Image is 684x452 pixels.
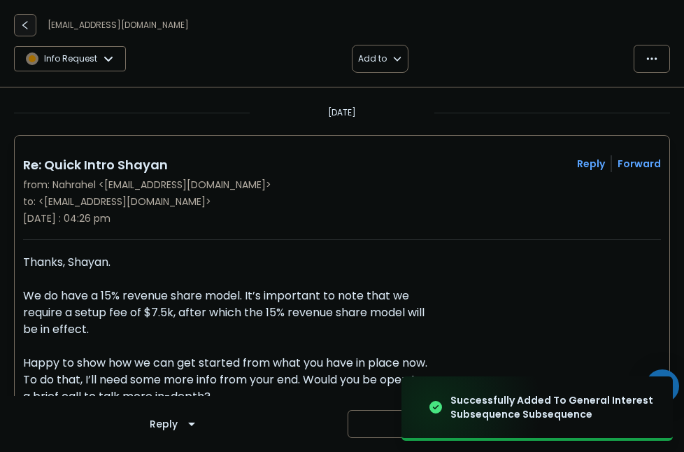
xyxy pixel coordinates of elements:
button: Reply [577,157,605,171]
img: image [401,366,541,449]
button: Reply [14,410,336,438]
div: Forward [618,157,661,171]
h1: Re: Quick Intro Shayan [23,155,168,175]
div: Successfully Added To General Interest Subsequence Subsequence [450,393,656,421]
p: from: Nahrahel <[EMAIL_ADDRESS][DOMAIN_NAME]> [23,178,661,192]
button: Forward [348,410,670,438]
div: Happy to show how we can get started from what you have in place now. To do that, I’ll need some ... [23,355,432,405]
p: Add to [358,53,387,64]
button: Info Request [14,45,126,73]
div: Thanks, Shayan. [23,254,432,271]
p: [DATE] : 04:26 pm [23,211,661,225]
p: to: <[EMAIL_ADDRESS][DOMAIN_NAME]> [23,195,661,209]
p: [DATE] [328,107,356,118]
p: Info Request [44,53,97,64]
div: We do have a 15% revenue share model. It’s important to note that we require a setup fee of $7.5k... [23,288,432,338]
div: Reply [150,417,178,431]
